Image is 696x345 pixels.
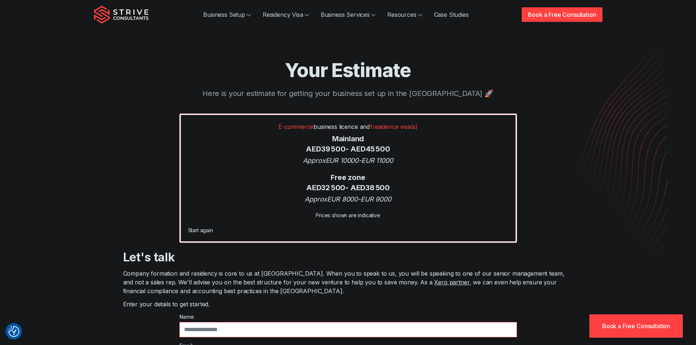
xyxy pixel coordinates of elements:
label: Name [179,313,517,321]
h1: Your Estimate [94,58,602,82]
div: Prices shown are indicative [188,211,508,219]
button: Consent Preferences [8,326,19,337]
a: Book a Free Consultation [522,7,602,22]
p: Here is your estimate for getting your business set up in the [GEOGRAPHIC_DATA] 🚀 [94,88,602,99]
a: Xero partner [434,279,469,286]
a: Resources [381,7,428,22]
h3: Let's talk [123,250,573,265]
span: 1 residence visa(s) [370,123,418,130]
a: Start again [188,227,213,233]
p: business licence and [188,122,508,131]
div: Free zone AED 32 500 - AED 38 500 [188,173,508,193]
p: Company formation and residency is core to us at [GEOGRAPHIC_DATA]. When you to speak to us, you ... [123,269,573,295]
a: Business Services [315,7,381,22]
a: Case Studies [428,7,475,22]
a: Business Setup [197,7,257,22]
p: Enter your details to get started. [123,300,573,308]
img: Revisit consent button [8,326,19,337]
div: Approx EUR 10000 - EUR 11000 [188,156,508,165]
img: Strive Consultants [94,5,149,24]
a: Residency Visa [257,7,315,22]
span: E-commerce [278,123,313,130]
a: Book a Free Consultation [589,314,683,338]
div: Approx EUR 8000 - EUR 9000 [188,194,508,204]
div: Mainland AED 39 500 - AED 45 500 [188,134,508,154]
